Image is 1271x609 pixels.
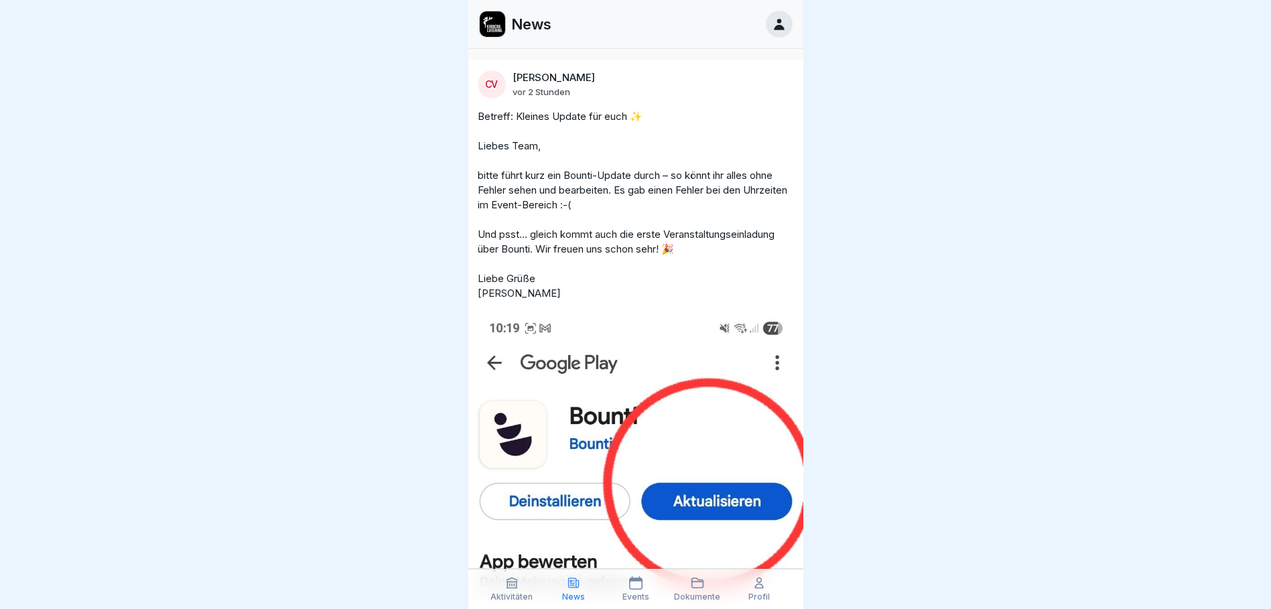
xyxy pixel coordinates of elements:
[562,592,585,602] p: News
[490,592,533,602] p: Aktivitäten
[622,592,649,602] p: Events
[513,86,570,97] p: vor 2 Stunden
[513,72,595,84] p: [PERSON_NAME]
[478,109,794,301] p: Betreff: Kleines Update für euch ✨ Liebes Team, bitte führt kurz ein Bounti-Update durch – so kön...
[478,70,506,98] div: CV
[511,15,551,33] p: News
[674,592,720,602] p: Dokumente
[748,592,770,602] p: Profil
[480,11,505,37] img: ewxb9rjzulw9ace2na8lwzf2.png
